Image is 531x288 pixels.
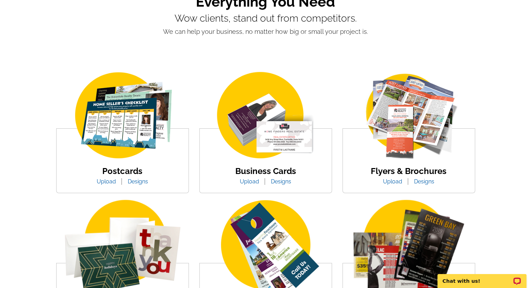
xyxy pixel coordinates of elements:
a: Upload [235,178,264,185]
a: Business Cards [235,166,296,176]
a: Postcards [102,166,142,176]
a: Upload [378,178,407,185]
img: business-card.png [206,70,325,162]
img: flyer-card.png [349,70,468,162]
p: Wow clients, stand out from competitors. [56,13,475,24]
p: We can help your business, no matter how big or small your project is. [56,27,475,36]
a: Designs [266,178,296,185]
img: img_postcard.png [63,70,182,162]
a: Designs [123,178,153,185]
a: Designs [409,178,440,185]
a: Upload [91,178,121,185]
a: Flyers & Brochures [371,166,447,176]
iframe: LiveChat chat widget [433,266,531,288]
